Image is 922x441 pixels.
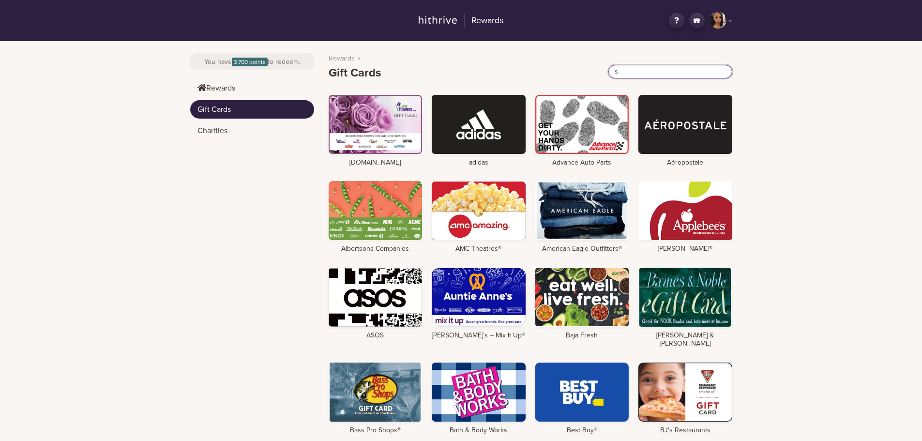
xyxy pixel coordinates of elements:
[535,181,629,253] a: American Eagle Outfitters®
[232,58,268,66] span: 3,700 points
[190,100,314,119] a: Gift Cards
[432,426,526,435] h4: Bath & Body Works
[432,332,526,340] h4: [PERSON_NAME]’s – Mix It Up®
[329,66,381,80] h1: Gift Cards
[329,245,423,253] h4: Albertsons Companies
[608,65,732,78] input: start typing to search...
[535,426,629,435] h4: Best Buy®
[432,245,526,253] h4: AMC Theatres®
[638,268,732,348] a: [PERSON_NAME] & [PERSON_NAME]
[464,13,503,29] h2: Rewards
[419,16,457,24] img: hithrive-logo.9746416d.svg
[432,268,526,340] a: [PERSON_NAME]’s – Mix It Up®
[329,95,423,167] a: [DOMAIN_NAME]
[413,12,510,30] a: Rewards
[190,122,314,140] a: Charities
[638,181,732,253] a: [PERSON_NAME]®
[329,426,423,435] h4: Bass Pro Shops®
[535,363,629,435] a: Best Buy®
[22,7,42,15] span: Help
[329,363,423,435] a: Bass Pro Shops®
[638,159,732,167] h4: Aéropostale
[432,159,526,167] h4: adidas
[535,245,629,253] h4: American Eagle Outfitters®
[190,53,314,70] div: You have to redeem.
[329,268,423,340] a: ASOS
[329,332,423,340] h4: ASOS
[329,159,423,167] h4: [DOMAIN_NAME]
[535,95,629,167] a: Advance Auto Parts
[432,363,526,435] a: Bath & Body Works
[638,245,732,253] h4: [PERSON_NAME]®
[329,53,355,63] a: Rewards
[329,181,423,253] a: Albertsons Companies
[638,426,732,435] h4: BJ's Restaurants
[535,268,629,340] a: Baja Fresh
[638,363,732,435] a: BJ's Restaurants
[535,332,629,340] h4: Baja Fresh
[432,181,526,253] a: AMC Theatres®
[638,332,732,348] h4: [PERSON_NAME] & [PERSON_NAME]
[432,95,526,167] a: adidas
[535,159,629,167] h4: Advance Auto Parts
[190,79,314,97] a: Rewards
[638,95,732,167] a: Aéropostale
